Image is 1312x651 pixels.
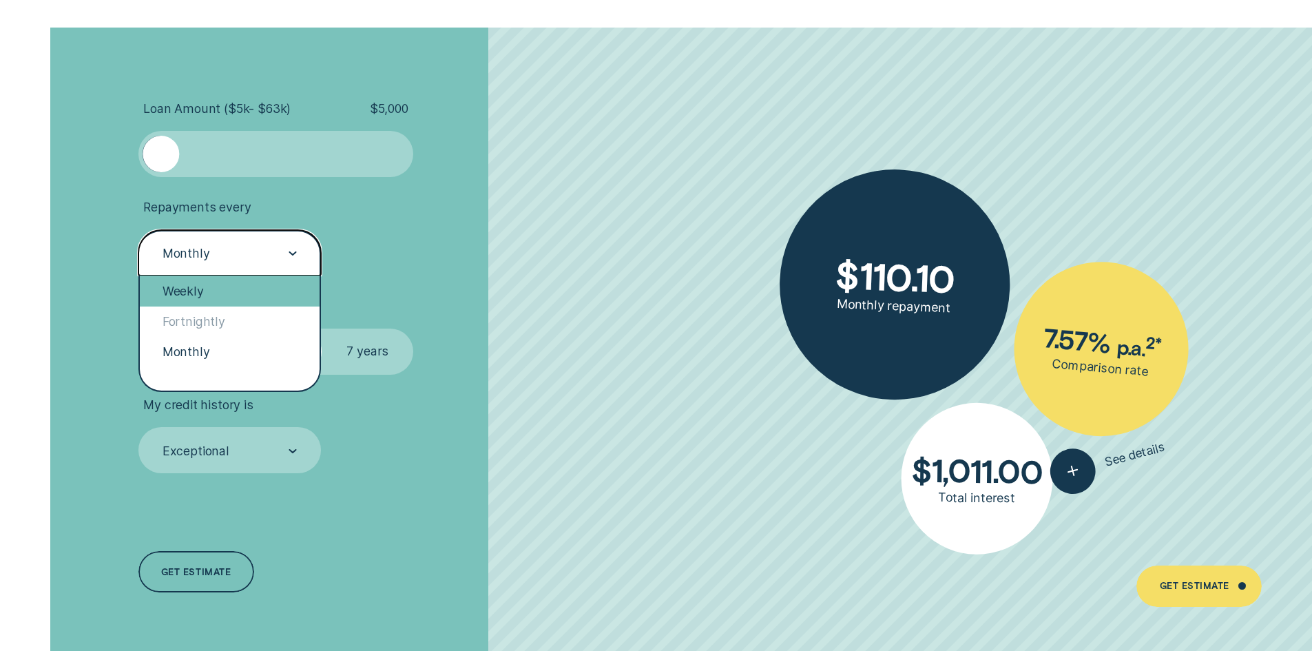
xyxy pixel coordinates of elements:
[138,551,254,592] a: Get estimate
[143,200,251,215] span: Repayments every
[140,276,320,306] div: Weekly
[322,329,413,375] label: 7 years
[163,246,210,261] div: Monthly
[140,337,320,367] div: Monthly
[1136,566,1261,607] a: Get Estimate
[370,101,408,116] span: $ 5,000
[140,307,320,337] div: Fortnightly
[143,101,291,116] span: Loan Amount ( $5k - $63k )
[163,444,229,459] div: Exceptional
[1103,440,1167,470] span: See details
[143,397,253,413] span: My credit history is
[1045,425,1170,499] button: See details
